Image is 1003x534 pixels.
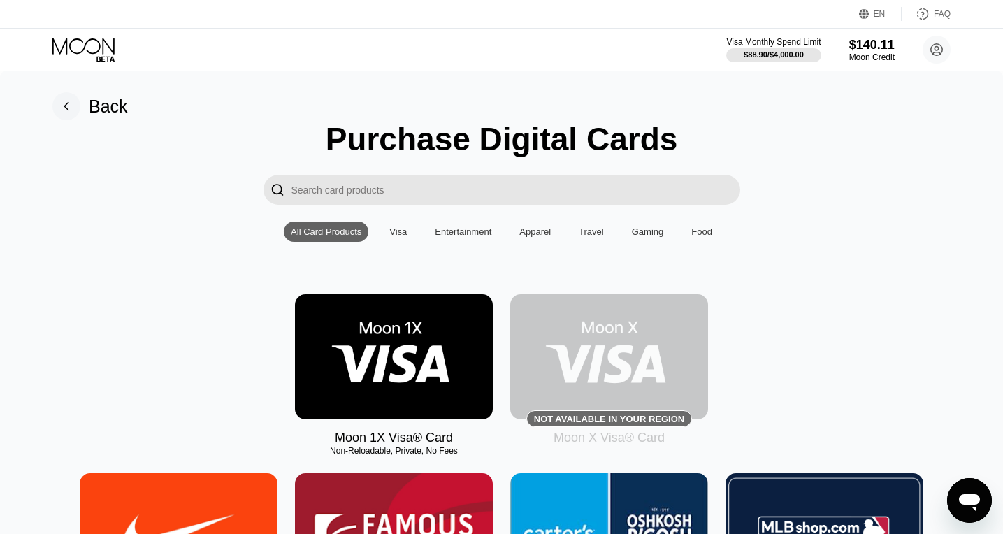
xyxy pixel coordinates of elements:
[335,431,453,445] div: Moon 1X Visa® Card
[270,182,284,198] div: 
[572,222,611,242] div: Travel
[874,9,886,19] div: EN
[519,226,551,237] div: Apparel
[579,226,604,237] div: Travel
[849,38,895,62] div: $140.11Moon Credit
[726,37,821,62] div: Visa Monthly Spend Limit$88.90/$4,000.00
[326,120,678,158] div: Purchase Digital Cards
[859,7,902,21] div: EN
[849,38,895,52] div: $140.11
[284,222,368,242] div: All Card Products
[691,226,712,237] div: Food
[382,222,414,242] div: Visa
[264,175,291,205] div: 
[632,226,664,237] div: Gaming
[428,222,498,242] div: Entertainment
[510,294,708,419] div: Not available in your region
[934,9,951,19] div: FAQ
[744,50,804,59] div: $88.90 / $4,000.00
[947,478,992,523] iframe: Button to launch messaging window
[625,222,671,242] div: Gaming
[52,92,128,120] div: Back
[534,414,684,424] div: Not available in your region
[291,175,740,205] input: Search card products
[849,52,895,62] div: Moon Credit
[554,431,665,445] div: Moon X Visa® Card
[389,226,407,237] div: Visa
[89,96,128,117] div: Back
[902,7,951,21] div: FAQ
[295,446,493,456] div: Non-Reloadable, Private, No Fees
[684,222,719,242] div: Food
[291,226,361,237] div: All Card Products
[726,37,821,47] div: Visa Monthly Spend Limit
[435,226,491,237] div: Entertainment
[512,222,558,242] div: Apparel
